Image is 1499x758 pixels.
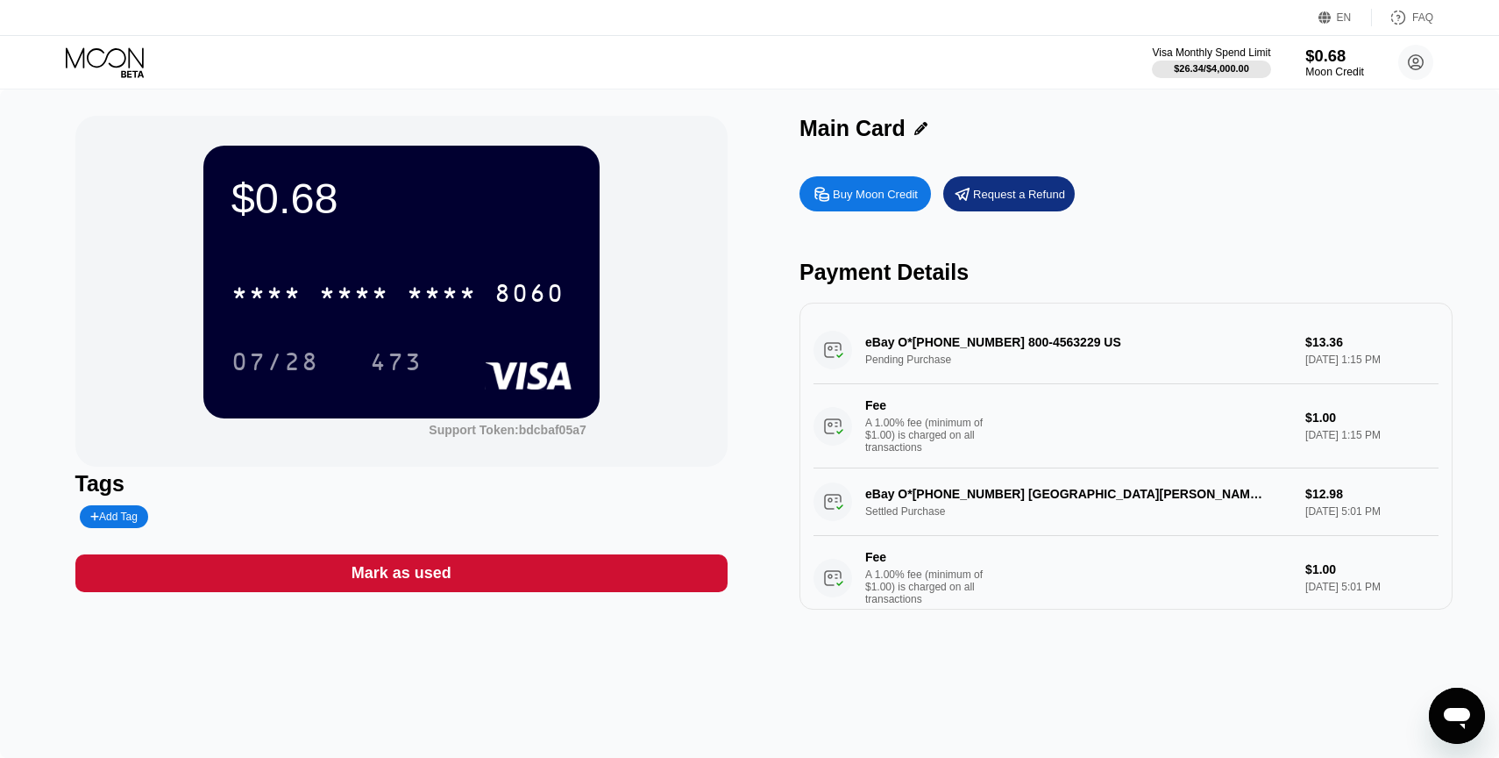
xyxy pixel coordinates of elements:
[799,116,906,141] div: Main Card
[352,563,451,583] div: Mark as used
[231,174,572,223] div: $0.68
[1174,63,1249,74] div: $26.34 / $4,000.00
[429,423,586,437] div: Support Token:bdcbaf05a7
[1305,46,1364,65] div: $0.68
[1152,46,1270,78] div: Visa Monthly Spend Limit$26.34/$4,000.00
[75,554,728,592] div: Mark as used
[370,350,423,378] div: 473
[80,505,148,528] div: Add Tag
[865,550,988,564] div: Fee
[1412,11,1433,24] div: FAQ
[1429,688,1485,744] iframe: Button to launch messaging window
[494,282,565,310] div: 8060
[429,423,586,437] div: Support Token: bdcbaf05a7
[799,176,931,211] div: Buy Moon Credit
[357,340,436,383] div: 473
[1305,46,1364,78] div: $0.68Moon Credit
[813,536,1439,620] div: FeeA 1.00% fee (minimum of $1.00) is charged on all transactions$1.00[DATE] 5:01 PM
[1152,46,1270,59] div: Visa Monthly Spend Limit
[1305,429,1438,441] div: [DATE] 1:15 PM
[1305,581,1438,593] div: [DATE] 5:01 PM
[833,187,918,202] div: Buy Moon Credit
[90,511,138,523] div: Add Tag
[231,350,319,378] div: 07/28
[865,568,997,605] div: A 1.00% fee (minimum of $1.00) is charged on all transactions
[865,417,997,454] div: A 1.00% fee (minimum of $1.00) is charged on all transactions
[1337,11,1352,24] div: EN
[813,384,1439,468] div: FeeA 1.00% fee (minimum of $1.00) is charged on all transactions$1.00[DATE] 1:15 PM
[1305,411,1438,425] div: $1.00
[943,176,1075,211] div: Request a Refund
[799,260,1453,285] div: Payment Details
[1318,9,1372,26] div: EN
[1305,562,1438,576] div: $1.00
[865,398,988,412] div: Fee
[218,340,332,383] div: 07/28
[973,187,1065,202] div: Request a Refund
[75,471,728,497] div: Tags
[1372,9,1433,26] div: FAQ
[1305,66,1364,78] div: Moon Credit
